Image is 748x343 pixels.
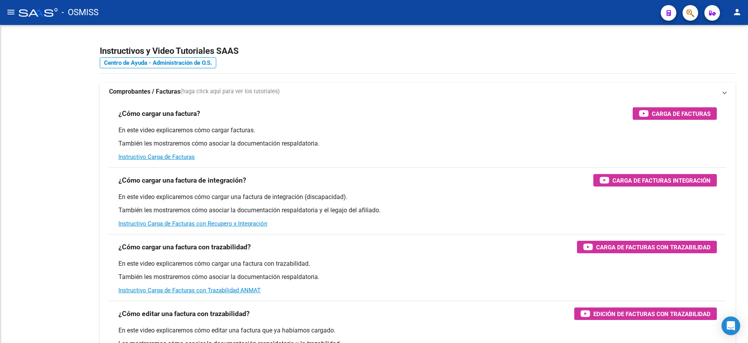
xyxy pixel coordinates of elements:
h3: ¿Cómo cargar una factura con trazabilidad? [118,242,251,252]
p: También les mostraremos cómo asociar la documentación respaldatoria. [118,139,717,148]
a: Centro de Ayuda - Administración de O.S. [100,57,216,68]
span: Edición de Facturas con Trazabilidad [593,309,711,319]
p: En este video explicaremos cómo editar una factura que ya habíamos cargado. [118,326,717,335]
a: Instructivo Carga de Facturas con Recupero x Integración [118,220,267,227]
p: En este video explicaremos cómo cargar una factura de integración (discapacidad). [118,193,717,201]
span: (haga click aquí para ver los tutoriales) [180,87,280,96]
button: Carga de Facturas Integración [593,174,717,187]
h3: ¿Cómo cargar una factura de integración? [118,175,246,186]
span: Carga de Facturas [652,109,711,119]
strong: Comprobantes / Facturas [109,87,180,96]
p: En este video explicaremos cómo cargar una factura con trazabilidad. [118,259,717,268]
p: También les mostraremos cómo asociar la documentación respaldatoria. [118,273,717,281]
mat-icon: person [732,7,742,17]
div: Open Intercom Messenger [722,316,740,335]
h3: ¿Cómo cargar una factura? [118,108,200,119]
button: Carga de Facturas con Trazabilidad [577,241,717,253]
h2: Instructivos y Video Tutoriales SAAS [100,44,736,59]
a: Instructivo Carga de Facturas [118,153,195,160]
button: Carga de Facturas [633,107,717,120]
p: También les mostraremos cómo asociar la documentación respaldatoria y el legajo del afiliado. [118,206,717,215]
button: Edición de Facturas con Trazabilidad [574,307,717,320]
mat-expansion-panel-header: Comprobantes / Facturas(haga click aquí para ver los tutoriales) [100,82,736,101]
a: Instructivo Carga de Facturas con Trazabilidad ANMAT [118,287,261,294]
p: En este video explicaremos cómo cargar facturas. [118,126,717,135]
span: Carga de Facturas con Trazabilidad [596,242,711,252]
h3: ¿Cómo editar una factura con trazabilidad? [118,308,250,319]
mat-icon: menu [6,7,16,17]
span: Carga de Facturas Integración [612,176,711,185]
span: - OSMISS [62,4,99,21]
